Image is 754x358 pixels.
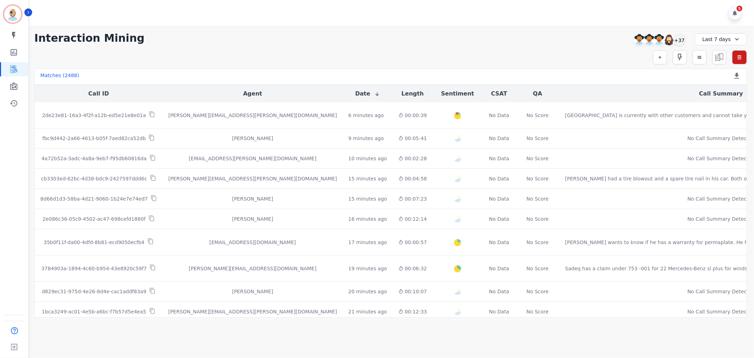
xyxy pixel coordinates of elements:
[348,155,387,162] div: 10 minutes ago
[398,265,427,272] div: 00:06:32
[243,89,262,98] button: Agent
[398,308,427,315] div: 00:12:33
[488,112,510,119] div: No Data
[168,112,337,119] div: [PERSON_NAME][EMAIL_ADDRESS][PERSON_NAME][DOMAIN_NAME]
[42,215,146,223] p: 2e086c36-05c9-4502-ac47-698cefd1880f
[488,239,510,246] div: No Data
[488,288,510,295] div: No Data
[348,239,387,246] div: 17 minutes ago
[398,155,427,162] div: 00:02:28
[526,155,549,162] div: No Score
[488,308,510,315] div: No Data
[41,265,147,272] p: 3784903a-1894-4c60-b954-43e8920c59f7
[398,112,427,119] div: 00:00:39
[348,308,387,315] div: 21 minutes ago
[526,135,549,142] div: No Score
[42,112,146,119] p: 2de23e81-16a3-4f2f-a12b-ed5e21e8e01a
[348,195,387,202] div: 15 minutes ago
[34,32,145,45] h1: Interaction Mining
[348,135,384,142] div: 9 minutes ago
[398,215,427,223] div: 00:12:14
[168,239,337,246] div: [EMAIL_ADDRESS][DOMAIN_NAME]
[88,89,109,98] button: Call ID
[398,135,427,142] div: 00:05:41
[41,175,147,182] p: cb3303ed-62bc-4d38-bdc9-2427597ddd6c
[488,265,510,272] div: No Data
[4,6,21,23] img: Bordered avatar
[441,89,474,98] button: Sentiment
[488,195,510,202] div: No Data
[348,175,387,182] div: 15 minutes ago
[699,89,743,98] button: Call Summary
[673,34,685,46] div: +37
[398,288,427,295] div: 00:10:07
[526,308,549,315] div: No Score
[42,308,146,315] p: 1bca3249-ac01-4e5b-a6bc-f7b57d5e4ea5
[488,135,510,142] div: No Data
[398,239,427,246] div: 00:00:57
[168,135,337,142] div: [PERSON_NAME]
[355,89,380,98] button: Date
[491,89,507,98] button: CSAT
[168,155,337,162] div: [EMAIL_ADDRESS][PERSON_NAME][DOMAIN_NAME]
[168,265,337,272] div: [PERSON_NAME][EMAIL_ADDRESS][DOMAIN_NAME]
[398,175,427,182] div: 00:04:58
[737,6,742,11] div: 5
[695,33,747,45] div: Last 7 days
[348,265,387,272] div: 19 minutes ago
[42,135,146,142] p: fbc9d442-2a66-4613-b05f-7aed82ca52db
[402,89,424,98] button: Length
[40,72,79,82] div: Matches ( 2488 )
[168,308,337,315] div: [PERSON_NAME][EMAIL_ADDRESS][PERSON_NAME][DOMAIN_NAME]
[41,155,147,162] p: 4a72b52a-3adc-4a8a-9eb7-f95db60816da
[168,215,337,223] div: [PERSON_NAME]
[398,195,427,202] div: 00:07:23
[168,195,337,202] div: [PERSON_NAME]
[348,288,387,295] div: 20 minutes ago
[348,112,384,119] div: 6 minutes ago
[526,195,549,202] div: No Score
[42,288,146,295] p: d829ec31-975d-4e26-8d4e-cac1addf83a9
[526,112,549,119] div: No Score
[488,175,510,182] div: No Data
[488,155,510,162] div: No Data
[526,265,549,272] div: No Score
[526,215,549,223] div: No Score
[488,215,510,223] div: No Data
[526,239,549,246] div: No Score
[526,175,549,182] div: No Score
[533,89,542,98] button: QA
[526,288,549,295] div: No Score
[44,239,145,246] p: 35b0f11f-da00-4dfd-8b81-ecd9050ecfb4
[348,215,387,223] div: 16 minutes ago
[168,175,337,182] div: [PERSON_NAME][EMAIL_ADDRESS][PERSON_NAME][DOMAIN_NAME]
[168,288,337,295] div: [PERSON_NAME]
[40,195,148,202] p: 8d66d1d3-58ba-4d21-9060-1b24e7e74ed7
